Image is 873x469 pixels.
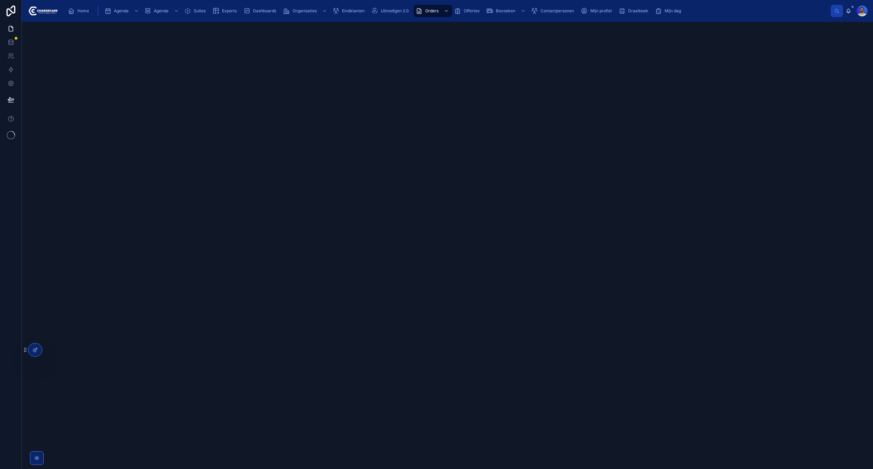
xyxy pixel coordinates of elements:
span: Agenda [154,8,168,14]
span: Agenda [114,8,129,14]
img: App logo [27,5,58,16]
a: Offertes [452,5,484,17]
span: Bezoeken [496,8,515,14]
span: Uitnodigen 2.0 [381,8,409,14]
a: Suites [182,5,210,17]
a: Contactpersonen [529,5,579,17]
span: Offertes [464,8,479,14]
span: Home [77,8,89,14]
span: Draaiboek [628,8,648,14]
div: scrollable content [63,3,831,18]
span: Dashboards [253,8,276,14]
span: Eindklanten [342,8,365,14]
a: Orders [414,5,452,17]
span: Orders [425,8,439,14]
a: Agenda [142,5,182,17]
a: Mijn dag [653,5,686,17]
span: Mijn dag [665,8,681,14]
a: Dashboards [241,5,281,17]
span: Mijn profiel [590,8,612,14]
a: Home [66,5,94,17]
span: Exports [222,8,237,14]
a: Agenda [102,5,142,17]
a: Exports [210,5,241,17]
a: Eindklanten [330,5,369,17]
a: Draaiboek [617,5,653,17]
span: Contactpersonen [541,8,574,14]
a: Organisaties [281,5,330,17]
a: Mijn profiel [579,5,617,17]
a: Uitnodigen 2.0 [369,5,414,17]
span: Suites [194,8,206,14]
a: Bezoeken [484,5,529,17]
span: Organisaties [293,8,317,14]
